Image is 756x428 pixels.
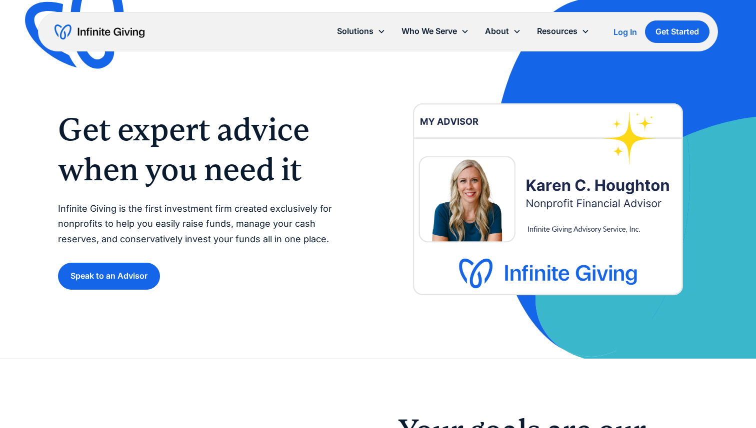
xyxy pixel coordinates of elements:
[485,24,509,38] div: About
[613,28,637,36] div: Log In
[645,20,709,43] a: Get Started
[401,24,457,38] div: Who We Serve
[58,201,358,247] p: Infinite Giving is the first investment firm created exclusively for nonprofits to help you easil...
[58,109,358,189] h1: Get expert advice when you need it
[613,26,637,38] a: Log In
[58,263,160,289] a: Speak to an Advisor
[337,24,373,38] div: Solutions
[537,24,577,38] div: Resources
